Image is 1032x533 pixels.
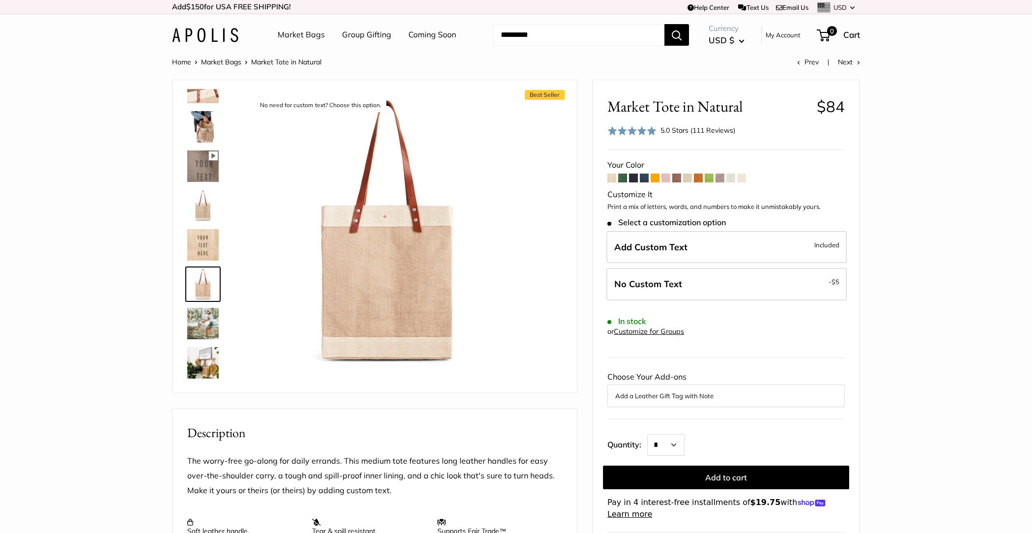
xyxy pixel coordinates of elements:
[185,109,221,145] a: description_Inner pocket good for daily drivers.
[185,227,221,263] a: description_Custom printed text with eco-friendly ink.
[408,28,456,42] a: Coming Soon
[614,241,688,253] span: Add Custom Text
[607,187,845,202] div: Customize It
[187,308,219,339] img: Market Tote in Natural
[185,188,221,223] a: description_Seal of authenticity printed on the backside of every bag.
[817,97,845,116] span: $84
[187,423,562,443] h2: Description
[709,32,745,48] button: USD $
[607,123,735,138] div: 5.0 Stars (111 Reviews)
[831,278,839,286] span: $5
[818,27,860,43] a: 0 Cart
[776,3,808,11] a: Email Us
[185,148,221,184] a: Market Tote in Natural
[709,22,745,35] span: Currency
[814,239,839,251] span: Included
[614,278,682,290] span: No Custom Text
[342,28,391,42] a: Group Gifting
[607,431,647,456] label: Quantity:
[664,24,689,46] button: Search
[614,327,684,336] a: Customize for Groups
[185,266,221,302] a: description_No need for custom text? Choose this option.
[201,58,241,66] a: Market Bags
[187,111,219,143] img: description_Inner pocket good for daily drivers.
[688,3,729,11] a: Help Center
[278,28,325,42] a: Market Bags
[187,268,219,300] img: description_No need for custom text? Choose this option.
[172,58,191,66] a: Home
[766,29,801,41] a: My Account
[607,158,845,173] div: Your Color
[833,3,847,11] span: USD
[185,345,221,381] a: Market Tote in Natural
[843,30,860,40] span: Cart
[709,35,734,45] span: USD $
[8,496,105,525] iframe: Sign Up via Text for Offers
[255,99,386,112] div: No need for custom text? Choose this option.
[172,56,321,68] nav: Breadcrumb
[493,24,664,46] input: Search...
[603,466,849,489] button: Add to cart
[172,28,238,42] img: Apolis
[797,58,819,66] a: Prev
[829,276,839,288] span: -
[607,218,726,227] span: Select a customization option
[607,202,845,212] p: Print a mix of letters, words, and numbers to make it unmistakably yours.
[187,454,562,498] p: The worry-free go-along for daily errands. This medium tote features long leather handles for eas...
[738,3,768,11] a: Text Us
[660,125,735,136] div: 5.0 Stars (111 Reviews)
[251,58,321,66] span: Market Tote in Natural
[187,150,219,182] img: Market Tote in Natural
[525,90,565,100] span: Best Seller
[607,317,646,326] span: In stock
[185,306,221,341] a: Market Tote in Natural
[607,325,684,338] div: or
[607,97,809,116] span: Market Tote in Natural
[187,190,219,221] img: description_Seal of authenticity printed on the backside of every bag.
[606,268,847,300] label: Leave Blank
[187,347,219,379] img: Market Tote in Natural
[606,231,847,264] label: Add Custom Text
[838,58,860,66] a: Next
[615,390,837,402] button: Add a Leather Gift Tag with Note
[187,229,219,261] img: description_Custom printed text with eco-friendly ink.
[607,370,845,407] div: Choose Your Add-ons
[827,26,837,36] span: 0
[251,95,522,366] img: description_No need for custom text? Choose this option.
[186,2,204,11] span: $150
